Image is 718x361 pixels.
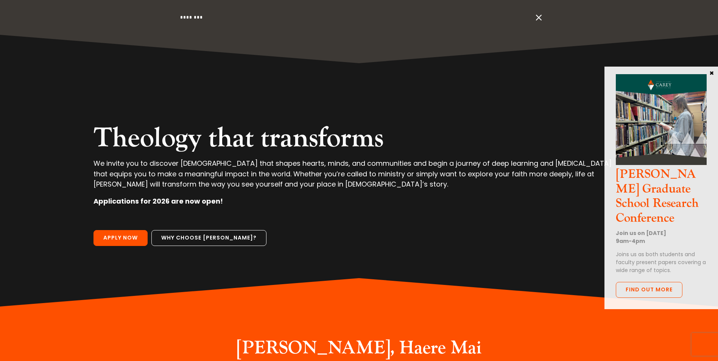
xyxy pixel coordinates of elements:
[93,122,624,158] h2: Theology that transforms
[616,159,707,167] a: CGS Research Conference
[616,167,707,229] h3: [PERSON_NAME] Graduate School Research Conference
[616,229,666,237] strong: Join us on [DATE]
[151,230,266,246] a: Why choose [PERSON_NAME]?
[93,196,223,206] strong: Applications for 2026 are now open!
[708,69,715,76] button: Close
[616,282,682,298] a: Find out more
[93,158,624,196] p: We invite you to discover [DEMOGRAPHIC_DATA] that shapes hearts, minds, and communities and begin...
[93,230,148,246] a: Apply Now
[616,237,645,245] strong: 9am-4pm
[616,74,707,165] img: CGS Research Conference
[616,251,707,274] p: Joins us as both students and faculty present papers covering a wide range of topics.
